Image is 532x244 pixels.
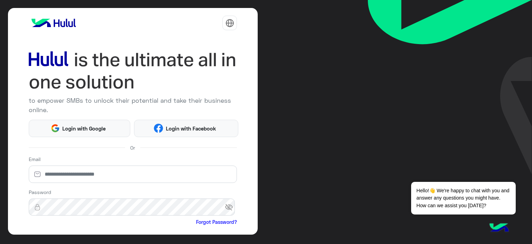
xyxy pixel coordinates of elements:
[163,125,219,133] span: Login with Facebook
[196,218,237,226] a: Forgot Password?
[29,49,237,93] img: hululLoginTitle_EN.svg
[487,216,511,241] img: hulul-logo.png
[29,96,237,115] p: to empower SMBs to unlock their potential and take their business online.
[29,171,46,178] img: email
[134,120,238,137] button: Login with Facebook
[154,124,163,133] img: Facebook
[29,155,41,163] label: Email
[29,16,79,30] img: logo
[60,125,108,133] span: Login with Google
[225,201,237,213] span: visibility_off
[130,144,135,151] span: Or
[29,120,130,137] button: Login with Google
[29,188,51,196] label: Password
[29,204,46,211] img: lock
[51,124,60,133] img: Google
[411,182,515,214] span: Hello!👋 We're happy to chat with you and answer any questions you might have. How can we assist y...
[225,19,234,27] img: tab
